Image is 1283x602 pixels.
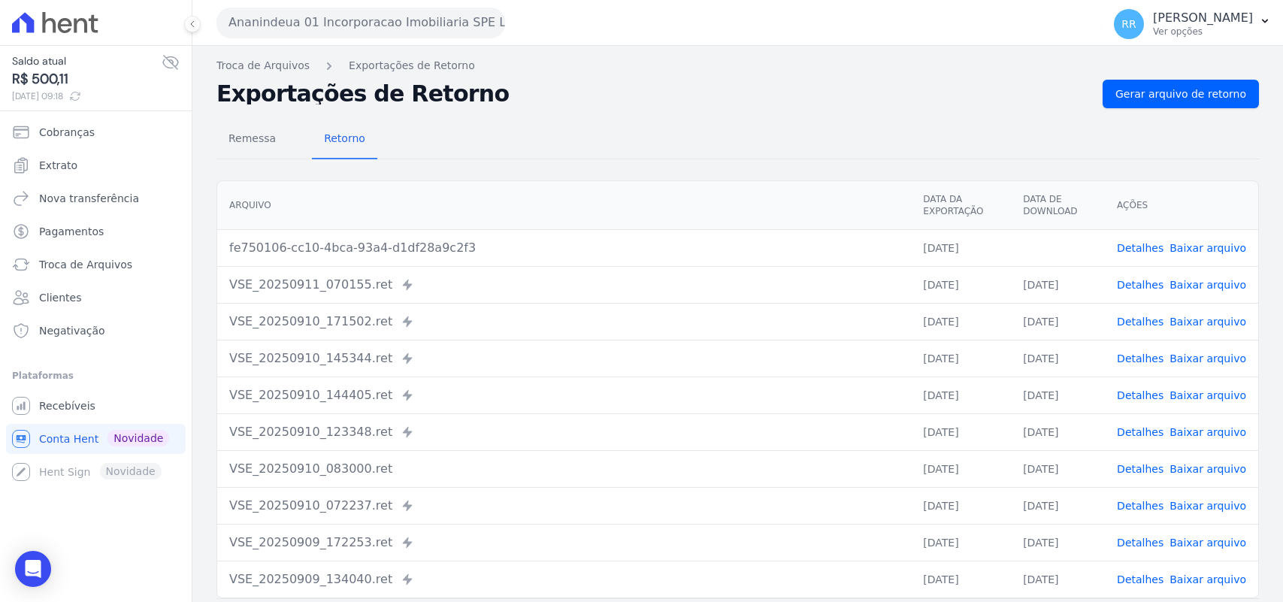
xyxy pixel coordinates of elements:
[1121,19,1136,29] span: RR
[1117,537,1163,549] a: Detalhes
[6,183,186,213] a: Nova transferência
[39,191,139,206] span: Nova transferência
[216,8,505,38] button: Ananindeua 01 Incorporacao Imobiliaria SPE LTDA
[229,497,899,515] div: VSE_20250910_072237.ret
[1170,463,1246,475] a: Baixar arquivo
[229,570,899,588] div: VSE_20250909_134040.ret
[911,229,1011,266] td: [DATE]
[1153,11,1253,26] p: [PERSON_NAME]
[6,424,186,454] a: Conta Hent Novidade
[229,239,899,257] div: fe750106-cc10-4bca-93a4-d1df28a9c2f3
[39,290,81,305] span: Clientes
[1011,266,1105,303] td: [DATE]
[216,58,310,74] a: Troca de Arquivos
[39,431,98,446] span: Conta Hent
[911,181,1011,230] th: Data da Exportação
[6,216,186,247] a: Pagamentos
[1011,413,1105,450] td: [DATE]
[1011,524,1105,561] td: [DATE]
[1117,316,1163,328] a: Detalhes
[1117,279,1163,291] a: Detalhes
[12,367,180,385] div: Plataformas
[1011,450,1105,487] td: [DATE]
[1117,352,1163,365] a: Detalhes
[216,58,1259,74] nav: Breadcrumb
[216,120,288,159] a: Remessa
[12,53,162,69] span: Saldo atual
[216,83,1091,104] h2: Exportações de Retorno
[1105,181,1258,230] th: Ações
[315,123,374,153] span: Retorno
[12,89,162,103] span: [DATE] 09:18
[6,250,186,280] a: Troca de Arquivos
[1117,242,1163,254] a: Detalhes
[39,398,95,413] span: Recebíveis
[229,276,899,294] div: VSE_20250911_070155.ret
[217,181,911,230] th: Arquivo
[39,125,95,140] span: Cobranças
[1170,352,1246,365] a: Baixar arquivo
[911,524,1011,561] td: [DATE]
[1011,561,1105,597] td: [DATE]
[1011,377,1105,413] td: [DATE]
[15,551,51,587] div: Open Intercom Messenger
[39,158,77,173] span: Extrato
[39,257,132,272] span: Troca de Arquivos
[1011,181,1105,230] th: Data de Download
[911,303,1011,340] td: [DATE]
[1117,389,1163,401] a: Detalhes
[1170,316,1246,328] a: Baixar arquivo
[1170,500,1246,512] a: Baixar arquivo
[1170,537,1246,549] a: Baixar arquivo
[1117,426,1163,438] a: Detalhes
[1117,573,1163,585] a: Detalhes
[349,58,475,74] a: Exportações de Retorno
[1117,500,1163,512] a: Detalhes
[219,123,285,153] span: Remessa
[911,377,1011,413] td: [DATE]
[6,150,186,180] a: Extrato
[911,413,1011,450] td: [DATE]
[911,266,1011,303] td: [DATE]
[39,224,104,239] span: Pagamentos
[911,561,1011,597] td: [DATE]
[6,316,186,346] a: Negativação
[107,430,169,446] span: Novidade
[1102,3,1283,45] button: RR [PERSON_NAME] Ver opções
[1170,426,1246,438] a: Baixar arquivo
[911,487,1011,524] td: [DATE]
[1170,573,1246,585] a: Baixar arquivo
[1170,279,1246,291] a: Baixar arquivo
[911,450,1011,487] td: [DATE]
[229,534,899,552] div: VSE_20250909_172253.ret
[1153,26,1253,38] p: Ver opções
[12,117,180,487] nav: Sidebar
[39,323,105,338] span: Negativação
[12,69,162,89] span: R$ 500,11
[229,349,899,368] div: VSE_20250910_145344.ret
[229,386,899,404] div: VSE_20250910_144405.ret
[1103,80,1259,108] a: Gerar arquivo de retorno
[911,340,1011,377] td: [DATE]
[1011,340,1105,377] td: [DATE]
[229,460,899,478] div: VSE_20250910_083000.ret
[1115,86,1246,101] span: Gerar arquivo de retorno
[6,117,186,147] a: Cobranças
[229,313,899,331] div: VSE_20250910_171502.ret
[312,120,377,159] a: Retorno
[1170,389,1246,401] a: Baixar arquivo
[6,283,186,313] a: Clientes
[1117,463,1163,475] a: Detalhes
[6,391,186,421] a: Recebíveis
[229,423,899,441] div: VSE_20250910_123348.ret
[1170,242,1246,254] a: Baixar arquivo
[1011,303,1105,340] td: [DATE]
[1011,487,1105,524] td: [DATE]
